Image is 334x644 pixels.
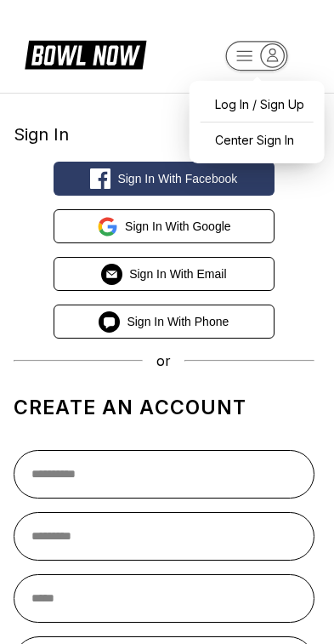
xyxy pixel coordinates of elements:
[198,89,316,119] a: Log In / Sign Up
[14,352,314,369] div: or
[129,267,226,281] span: Sign in with Email
[14,396,314,419] h1: Create an account
[54,305,275,339] button: Sign in with Phone
[54,209,275,243] button: Sign in with Google
[125,219,231,233] span: Sign in with Google
[54,257,275,291] button: Sign in with Email
[54,162,275,196] button: Sign in with Facebook
[198,125,316,155] a: Center Sign In
[14,124,314,145] div: Sign In
[127,315,229,328] span: Sign in with Phone
[117,172,237,185] span: Sign in with Facebook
